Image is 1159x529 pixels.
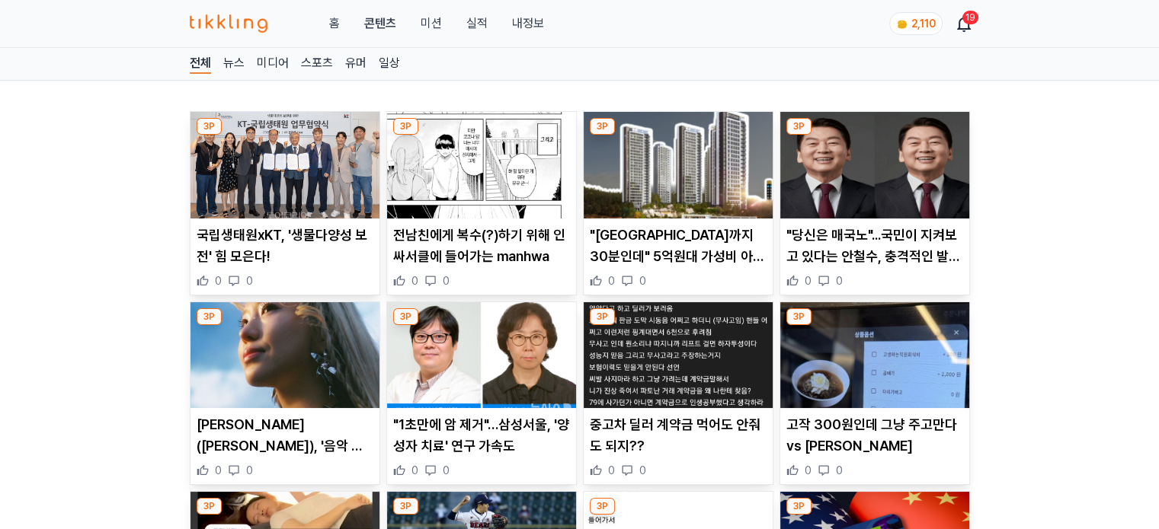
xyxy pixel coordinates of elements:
[608,273,615,288] span: 0
[590,498,615,515] div: 3P
[393,414,570,457] p: "1초만에 암 제거"…삼성서울, '양성자 치료' 연구 가속도
[836,273,843,288] span: 0
[420,14,441,33] button: 미션
[411,463,418,478] span: 0
[583,111,773,295] div: 3P "강남까지 30분인데" 5억원대 가성비 아파트로 뜨고 있는 '이 지역' 전망 분석 "[GEOGRAPHIC_DATA]까지 30분인데" 5억원대 가성비 아파트로 뜨고 있는 ...
[363,14,395,33] a: 콘텐츠
[387,302,576,409] img: "1초만에 암 제거"…삼성서울, '양성자 치료' 연구 가속도
[889,12,940,35] a: coin 2,110
[215,273,222,288] span: 0
[786,118,812,135] div: 3P
[197,498,222,515] div: 3P
[584,302,773,409] img: 중고차 딜러 계약금 먹어도 안줘도 되지??
[780,301,970,486] div: 3P 고작 300원인데 그냥 주고만다 vs 아니싫어 고작 300원인데 그냥 주고만다 vs [PERSON_NAME] 0 0
[639,273,646,288] span: 0
[393,308,418,325] div: 3P
[223,54,245,74] a: 뉴스
[443,273,450,288] span: 0
[190,302,379,409] img: 욘욘(YonYon), '음악 통해 받은 은혜' 돌려드립니다…'그레이스'
[511,14,543,33] a: 내정보
[197,225,373,267] p: 국립생태원xKT, '생물다양성 보전' 힘 모은다!
[590,308,615,325] div: 3P
[328,14,339,33] a: 홈
[805,273,812,288] span: 0
[786,414,963,457] p: 고작 300원인데 그냥 주고만다 vs [PERSON_NAME]
[387,112,576,218] img: 전남친에게 복수(?)하기 위해 인싸서클에 들어가는 manhwa
[836,463,843,478] span: 0
[190,111,380,295] div: 3P 국립생태원xKT, '생물다양성 보전' 힘 모은다! 국립생태원xKT, '생물다양성 보전' 힘 모은다! 0 0
[246,463,253,478] span: 0
[411,273,418,288] span: 0
[190,301,380,486] div: 3P 욘욘(YonYon), '음악 통해 받은 은혜' 돌려드립니다…'그레이스' [PERSON_NAME]([PERSON_NAME]), '음악 통해 받은 [PERSON_NAME]'...
[780,111,970,295] div: 3P "당신은 매국노"...국민이 지켜보고 있다는 안철수, 충격적인 발언에 모두 놀랐다 "당신은 매국노"...국민이 지켜보고 있다는 안철수, 충격적인 발언에 모두 놀랐다 0 0
[590,225,767,267] p: "[GEOGRAPHIC_DATA]까지 30분인데" 5억원대 가성비 아파트로 뜨고 있는 '이 지역' 전망 분석
[590,414,767,457] p: 중고차 딜러 계약금 먹어도 안줘도 되지??
[896,18,908,30] img: coin
[190,54,211,74] a: 전체
[786,498,812,515] div: 3P
[386,301,577,486] div: 3P "1초만에 암 제거"…삼성서울, '양성자 치료' 연구 가속도 "1초만에 암 제거"…삼성서울, '양성자 치료' 연구 가속도 0 0
[190,14,268,33] img: 티끌링
[197,414,373,457] p: [PERSON_NAME]([PERSON_NAME]), '음악 통해 받은 [PERSON_NAME]' 돌려드립니다…'[PERSON_NAME]'
[190,112,379,218] img: 국립생태원xKT, '생물다양성 보전' 힘 모은다!
[911,18,936,30] span: 2,110
[393,225,570,267] p: 전남친에게 복수(?)하기 위해 인싸서클에 들어가는 manhwa
[215,463,222,478] span: 0
[958,14,970,33] a: 19
[345,54,367,74] a: 유머
[386,111,577,295] div: 3P 전남친에게 복수(?)하기 위해 인싸서클에 들어가는 manhwa 전남친에게 복수(?)하기 위해 인싸서클에 들어가는 manhwa 0 0
[786,308,812,325] div: 3P
[301,54,333,74] a: 스포츠
[197,308,222,325] div: 3P
[197,118,222,135] div: 3P
[583,301,773,486] div: 3P 중고차 딜러 계약금 먹어도 안줘도 되지?? 중고차 딜러 계약금 먹어도 안줘도 되지?? 0 0
[786,225,963,267] p: "당신은 매국노"...국민이 지켜보고 있다는 안철수, 충격적인 발언에 모두 놀랐다
[246,273,253,288] span: 0
[590,118,615,135] div: 3P
[805,463,812,478] span: 0
[639,463,646,478] span: 0
[584,112,773,218] img: "강남까지 30분인데" 5억원대 가성비 아파트로 뜨고 있는 '이 지역' 전망 분석
[962,11,978,24] div: 19
[393,118,418,135] div: 3P
[608,463,615,478] span: 0
[393,498,418,515] div: 3P
[257,54,289,74] a: 미디어
[780,112,969,218] img: "당신은 매국노"...국민이 지켜보고 있다는 안철수, 충격적인 발언에 모두 놀랐다
[466,14,487,33] a: 실적
[443,463,450,478] span: 0
[379,54,400,74] a: 일상
[780,302,969,409] img: 고작 300원인데 그냥 주고만다 vs 아니싫어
